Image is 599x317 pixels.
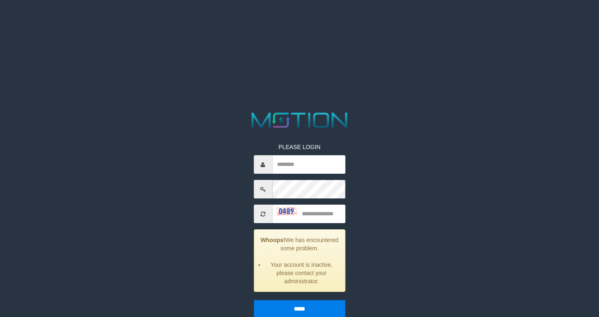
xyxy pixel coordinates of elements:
strong: Whoops! [261,237,285,243]
div: We has encountered some problem. [254,229,345,292]
li: Your account is inactive, please contact your administrator. [264,261,338,285]
img: MOTION_logo.png [247,110,352,131]
p: PLEASE LOGIN [254,143,345,151]
img: captcha [276,207,297,215]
